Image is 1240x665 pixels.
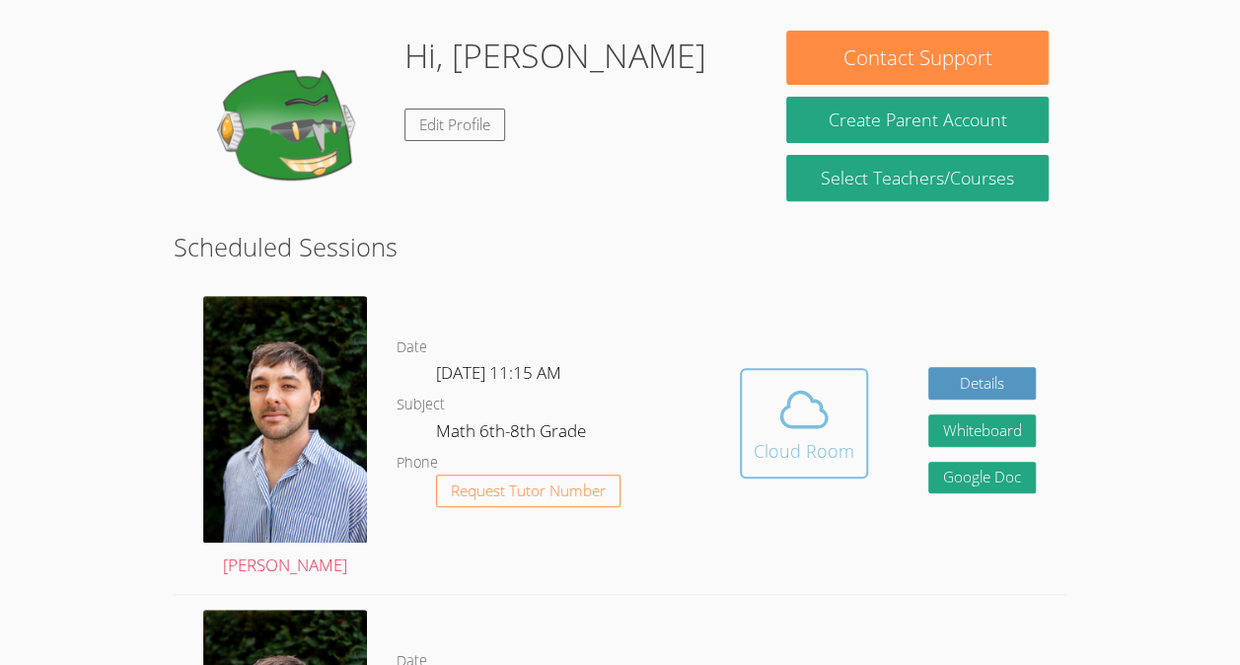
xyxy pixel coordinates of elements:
[786,31,1048,85] button: Contact Support
[786,155,1048,201] a: Select Teachers/Courses
[928,367,1037,400] a: Details
[740,368,868,479] button: Cloud Room
[436,475,620,507] button: Request Tutor Number
[928,462,1037,494] a: Google Doc
[404,109,505,141] a: Edit Profile
[397,393,445,417] dt: Subject
[786,97,1048,143] button: Create Parent Account
[174,228,1066,265] h2: Scheduled Sessions
[191,31,389,228] img: default.png
[436,361,561,384] span: [DATE] 11:15 AM
[203,296,367,542] img: profile.jpg
[203,296,367,579] a: [PERSON_NAME]
[397,451,438,476] dt: Phone
[754,437,854,465] div: Cloud Room
[404,31,706,81] h1: Hi, [PERSON_NAME]
[928,414,1037,447] button: Whiteboard
[436,417,590,451] dd: Math 6th-8th Grade
[451,483,606,498] span: Request Tutor Number
[397,335,427,360] dt: Date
